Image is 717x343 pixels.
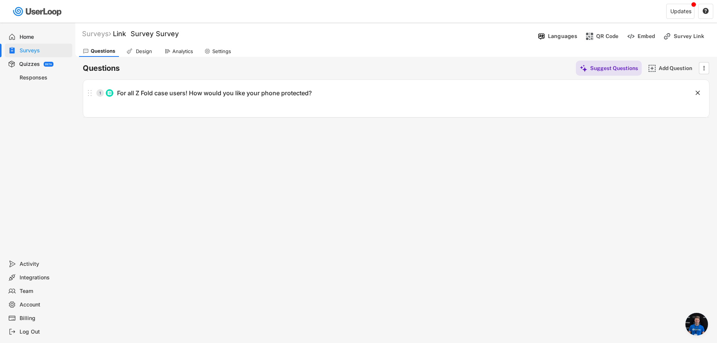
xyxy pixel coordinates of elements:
[20,261,69,268] div: Activity
[20,274,69,281] div: Integrations
[20,315,69,322] div: Billing
[20,288,69,295] div: Team
[107,91,112,95] img: ListMajor.svg
[670,9,691,14] div: Updates
[659,65,696,72] div: Add Question
[702,8,709,15] button: 
[638,33,655,40] div: Embed
[703,8,709,14] text: 
[19,61,40,68] div: Quizzes
[113,30,179,38] font: Link Survey Survey
[45,63,52,66] div: BETA
[20,47,69,54] div: Surveys
[172,48,193,55] div: Analytics
[11,4,64,19] img: userloop-logo-01.svg
[134,48,153,55] div: Design
[648,64,656,72] img: AddMajor.svg
[694,89,702,97] button: 
[20,34,69,41] div: Home
[20,328,69,335] div: Log Out
[586,32,594,40] img: ShopcodesMajor.svg
[703,64,705,72] text: 
[20,74,69,81] div: Responses
[212,48,231,55] div: Settings
[117,89,312,97] div: For all Z Fold case users! How would you like your phone protected?
[91,48,115,54] div: Questions
[596,33,619,40] div: QR Code
[700,63,708,74] button: 
[674,33,711,40] div: Survey Link
[537,32,545,40] img: Language%20Icon.svg
[590,65,638,72] div: Suggest Questions
[627,32,635,40] img: EmbedMinor.svg
[696,89,700,97] text: 
[82,29,111,38] div: Surveys
[580,64,588,72] img: MagicMajor%20%28Purple%29.svg
[548,33,577,40] div: Languages
[663,32,671,40] img: LinkMinor.svg
[685,313,708,335] div: Open chat
[83,63,120,73] h6: Questions
[96,91,104,95] div: 1
[20,301,69,308] div: Account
